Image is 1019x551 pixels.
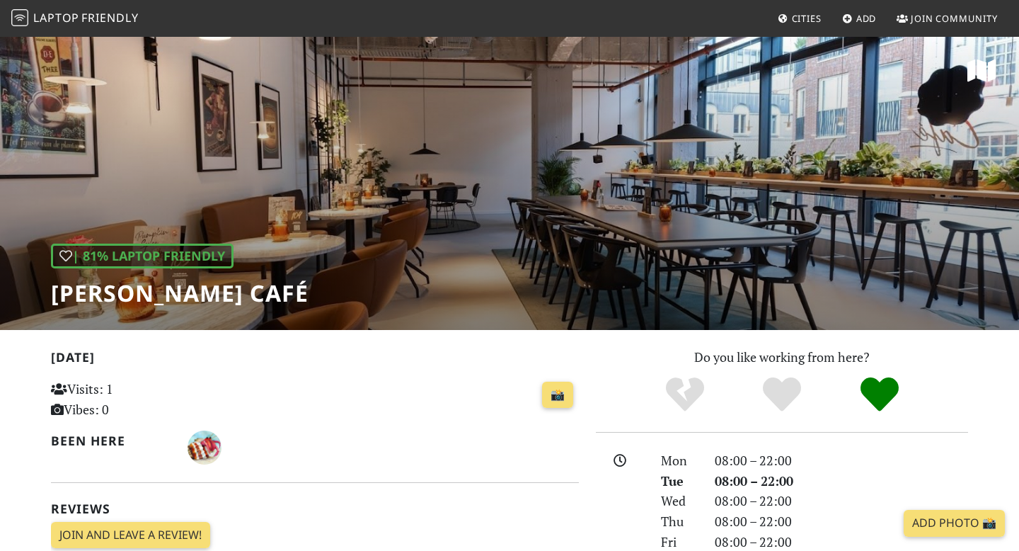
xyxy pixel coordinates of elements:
div: Yes [733,375,831,414]
p: Visits: 1 Vibes: 0 [51,379,216,420]
a: Add [836,6,882,31]
h1: [PERSON_NAME] Café [51,280,309,307]
a: Add Photo 📸 [904,510,1005,537]
a: 📸 [542,382,573,409]
a: Join and leave a review! [51,522,210,549]
div: | 81% Laptop Friendly [51,244,234,268]
div: 08:00 – 22:00 [706,511,977,532]
span: Add [856,12,877,25]
a: Join Community [891,6,1003,31]
div: 08:00 – 22:00 [706,450,977,471]
span: Joost Visser [188,438,221,455]
h2: [DATE] [51,350,579,370]
span: Friendly [81,10,138,25]
div: 08:00 – 22:00 [706,491,977,511]
span: Cities [792,12,822,25]
div: No [636,375,734,414]
img: LaptopFriendly [11,9,28,26]
h2: Been here [51,433,171,448]
img: 6320-joost.jpg [188,431,221,465]
div: Mon [652,450,706,471]
div: Tue [652,471,706,492]
div: Wed [652,491,706,511]
span: Laptop [33,10,79,25]
div: Definitely! [831,375,928,414]
a: LaptopFriendly LaptopFriendly [11,6,139,31]
p: Do you like working from here? [596,347,968,368]
span: Join Community [911,12,998,25]
div: 08:00 – 22:00 [706,471,977,492]
h2: Reviews [51,501,579,516]
div: Thu [652,511,706,532]
a: Cities [772,6,827,31]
